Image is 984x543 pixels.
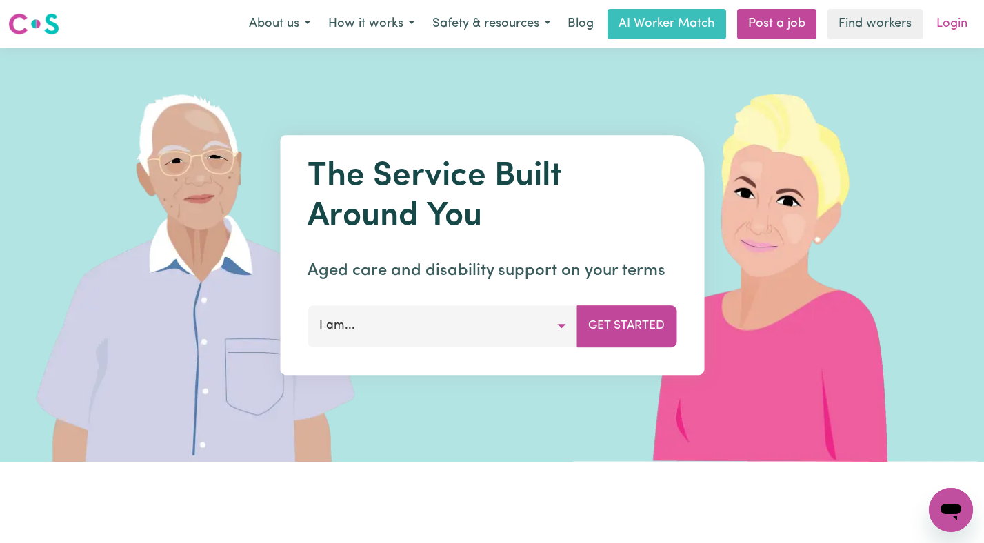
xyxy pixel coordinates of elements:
[827,9,923,39] a: Find workers
[423,10,559,39] button: Safety & resources
[576,305,676,347] button: Get Started
[319,10,423,39] button: How it works
[8,8,59,40] a: Careseekers logo
[737,9,816,39] a: Post a job
[929,488,973,532] iframe: Button to launch messaging window
[308,305,577,347] button: I am...
[240,10,319,39] button: About us
[308,258,676,283] p: Aged care and disability support on your terms
[559,9,602,39] a: Blog
[928,9,976,39] a: Login
[608,9,726,39] a: AI Worker Match
[308,157,676,236] h1: The Service Built Around You
[8,12,59,37] img: Careseekers logo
